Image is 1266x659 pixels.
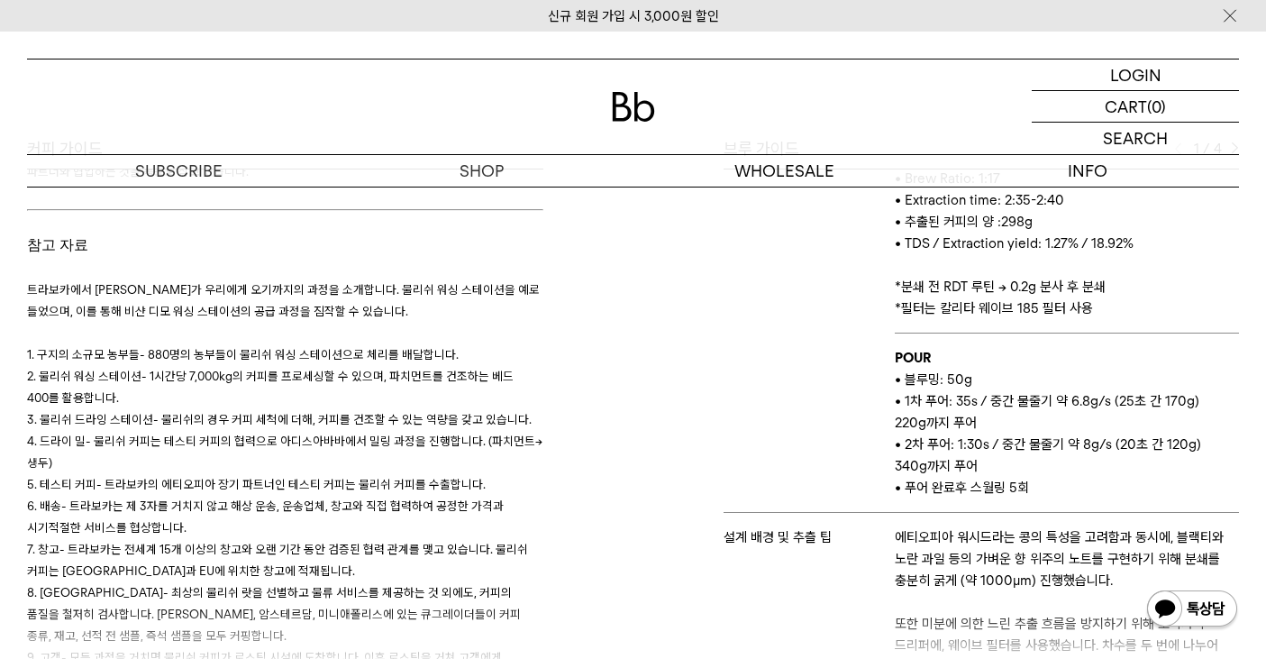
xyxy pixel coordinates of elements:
span: - 물리쉬 커피는 테스티 커피의 협력으로 아디스아바바에서 밀링 과정을 진행합니다. (파치먼트→생두) [27,434,542,470]
span: 7. 창고 [27,542,59,556]
span: 1. 구지의 소규모 농부들 [27,347,140,362]
p: 필터는 칼리타 웨이브 185 필터 사용 [895,297,1239,319]
span: • TDS / Extraction yield: 1.27% / 18.92% [895,235,1134,252]
span: - 트라보카의 에티오피아 장기 파트너인 테스티 커피는 물리쉬 커피를 수출합니다. [96,477,486,491]
span: - 물리쉬의 경우 커피 세척에 더해, 커피를 건조할 수 있는 역량을 갖고 있습니다. [153,412,532,426]
p: SEARCH [1103,123,1168,154]
span: 5. 테스티 커피 [27,477,96,491]
img: 로고 [612,92,655,122]
p: INFO [936,155,1239,187]
span: 참고 자료 [27,237,88,252]
a: SHOP [330,155,633,187]
p: WHOLESALE [633,155,936,187]
span: • 블루밍: 50g [895,371,972,388]
span: 8. [GEOGRAPHIC_DATA] [27,585,163,600]
span: 2. 물리쉬 워싱 스테이션 [27,369,141,383]
a: SUBSCRIBE [27,155,330,187]
span: • 추출된 커피의 양 :298g [895,214,1033,230]
a: 신규 회원 가입 시 3,000원 할인 [548,8,719,24]
p: (0) [1147,91,1166,122]
span: - 1시간당 7,000kg의 커피를 프로세싱할 수 있으며, 파치먼트를 건조하는 베드 400를 활용합니다. [27,369,514,405]
p: 설계 배경 및 추츨 팁 [724,526,896,548]
img: 카카오톡 채널 1:1 채팅 버튼 [1145,589,1239,632]
span: • 2차 푸어: 1:30s / 중간 물줄기 약 8g/s (20초 간 120g) 340g까지 푸어 [895,436,1201,474]
span: 6. 배송 [27,499,61,513]
span: *분쇄 전 RDT 루틴 → 0.2g 분사 후 분쇄 [895,279,1106,295]
span: • 1차 푸어: 35s / 중간 물줄기 약 6.8g/s (25초 간 170g) 220g까지 푸어 [895,393,1199,431]
span: • Extraction time: 2:35-2:40 [895,192,1064,208]
span: - 최상의 물리쉬 랏을 선별하고 물류 서비스를 제공하는 것 외에도, 커피의 품질을 철저히 검사합니다. [PERSON_NAME], 암스테르담, 미니애폴리스에 있는 큐그레이더들이... [27,585,521,643]
p: LOGIN [1110,59,1161,90]
p: CART [1105,91,1147,122]
span: - 트라보카는 제 3자를 거치지 않고 해상 운송, 운송업체, 창고와 직접 협력하여 공정한 가격과 시기적절한 서비스를 협상합니다. [27,499,504,535]
span: - 880명의 농부들이 물리쉬 워싱 스테이션으로 체리를 배달합니다. [140,347,459,362]
a: CART (0) [1032,91,1239,123]
b: POUR [895,350,931,366]
span: 트라보카에서 [PERSON_NAME]가 우리에게 오기까지의 과정을 소개합니다. 물리쉬 워싱 스테이션을 예로 들었으며, 이를 통해 비샨 디모 워싱 스테이션의 공급 과정을 짐작할... [27,282,540,318]
span: • 푸어 완료후 스월링 5회 [895,480,1029,496]
span: - 트라보카는 전세계 15개 이상의 창고와 오랜 기간 동안 검증된 협력 관계를 맺고 있습니다. 물리쉬 커피는 [GEOGRAPHIC_DATA]과 EU에 위치한 창고에 적재됩니다. [27,542,528,578]
span: 4. 드라이 밀 [27,434,86,448]
a: LOGIN [1032,59,1239,91]
span: 3. 물리쉬 드라잉 스테이션 [27,412,153,426]
p: 에티오피아 워시드라는 콩의 특성을 고려함과 동시에, 블랙티와 노란 과일 등의 가벼운 향 위주의 노트를 구현하기 위해 분쇄를 충분히 굵게 (약 1000μm) 진행했습니다. [895,526,1239,591]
